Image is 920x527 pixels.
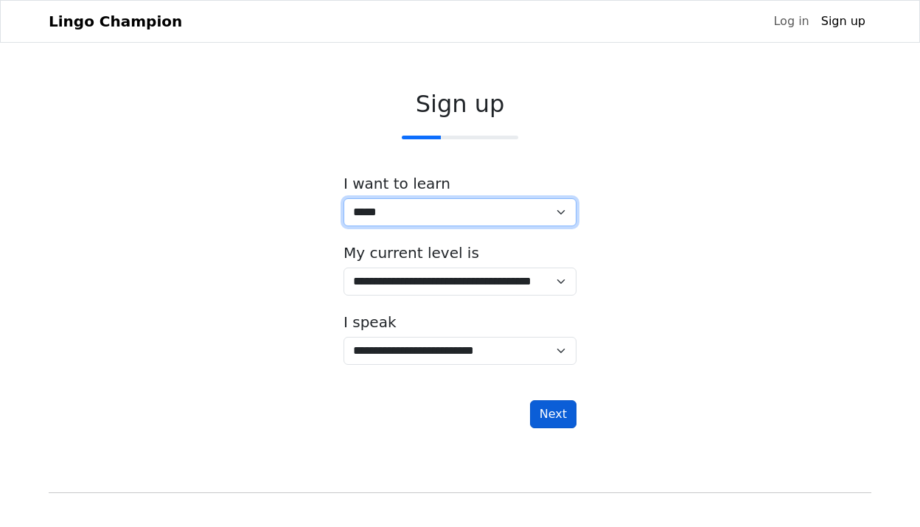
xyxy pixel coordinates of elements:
[344,90,576,118] h2: Sign up
[530,400,576,428] button: Next
[344,244,479,262] label: My current level is
[767,7,815,36] a: Log in
[49,7,182,36] a: Lingo Champion
[815,7,871,36] a: Sign up
[344,175,450,192] label: I want to learn
[344,313,397,331] label: I speak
